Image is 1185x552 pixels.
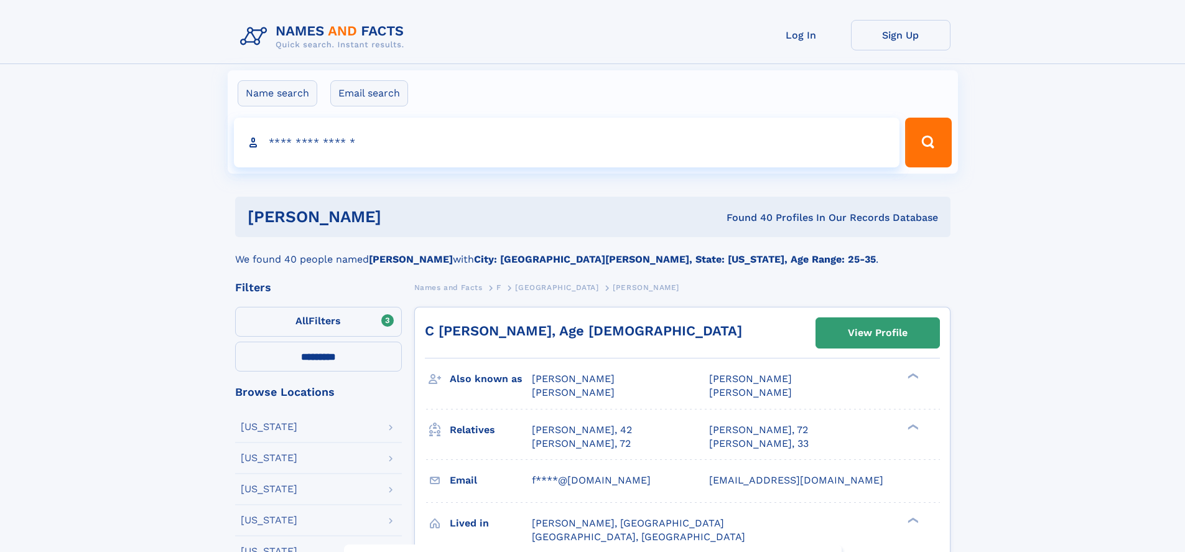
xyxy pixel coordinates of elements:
[613,283,679,292] span: [PERSON_NAME]
[751,20,851,50] a: Log In
[904,423,919,431] div: ❯
[235,20,414,54] img: Logo Names and Facts
[709,474,883,486] span: [EMAIL_ADDRESS][DOMAIN_NAME]
[330,80,408,106] label: Email search
[709,423,808,437] a: [PERSON_NAME], 72
[904,516,919,524] div: ❯
[248,209,554,225] h1: [PERSON_NAME]
[816,318,939,348] a: View Profile
[241,422,297,432] div: [US_STATE]
[450,470,532,491] h3: Email
[241,484,297,494] div: [US_STATE]
[414,279,483,295] a: Names and Facts
[532,386,615,398] span: [PERSON_NAME]
[709,373,792,385] span: [PERSON_NAME]
[450,513,532,534] h3: Lived in
[235,237,950,267] div: We found 40 people named with .
[709,386,792,398] span: [PERSON_NAME]
[238,80,317,106] label: Name search
[450,368,532,390] h3: Also known as
[496,279,501,295] a: F
[532,423,632,437] a: [PERSON_NAME], 42
[532,531,745,543] span: [GEOGRAPHIC_DATA], [GEOGRAPHIC_DATA]
[235,307,402,337] label: Filters
[905,118,951,167] button: Search Button
[904,372,919,380] div: ❯
[554,211,938,225] div: Found 40 Profiles In Our Records Database
[474,253,876,265] b: City: [GEOGRAPHIC_DATA][PERSON_NAME], State: [US_STATE], Age Range: 25-35
[450,419,532,441] h3: Relatives
[234,118,900,167] input: search input
[532,517,724,529] span: [PERSON_NAME], [GEOGRAPHIC_DATA]
[851,20,950,50] a: Sign Up
[532,373,615,385] span: [PERSON_NAME]
[235,282,402,293] div: Filters
[241,453,297,463] div: [US_STATE]
[515,279,598,295] a: [GEOGRAPHIC_DATA]
[709,437,809,451] a: [PERSON_NAME], 33
[241,515,297,525] div: [US_STATE]
[235,386,402,398] div: Browse Locations
[515,283,598,292] span: [GEOGRAPHIC_DATA]
[848,319,908,347] div: View Profile
[425,323,742,339] a: C [PERSON_NAME], Age [DEMOGRAPHIC_DATA]
[295,315,309,327] span: All
[532,437,631,451] a: [PERSON_NAME], 72
[496,283,501,292] span: F
[369,253,453,265] b: [PERSON_NAME]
